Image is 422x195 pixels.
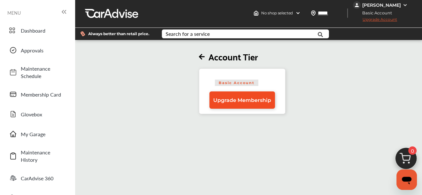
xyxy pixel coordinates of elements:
[80,31,85,36] img: dollor_label_vector.a70140d1.svg
[215,80,258,86] span: Basic Account
[21,47,66,54] span: Approvals
[6,145,69,167] a: Maintenance History
[347,8,348,18] img: header-divider.bc55588e.svg
[166,31,210,36] div: Search for a service
[254,11,259,16] img: header-home-logo.8d720a4f.svg
[21,149,66,163] span: Maintenance History
[21,91,66,98] span: Membership Card
[21,130,66,138] span: My Garage
[6,22,69,39] a: Dashboard
[396,169,417,190] iframe: Button to launch messaging window
[311,11,316,16] img: location_vector.a44bc228.svg
[353,17,397,25] span: Upgrade Account
[6,42,69,59] a: Approvals
[261,11,293,16] span: No shop selected
[6,126,69,142] a: My Garage
[213,97,271,103] span: Upgrade Membership
[209,91,275,109] a: Upgrade Membership
[21,175,66,182] span: CarAdvise 360
[354,10,397,16] span: Basic Account
[6,86,69,103] a: Membership Card
[6,170,69,186] a: CarAdvise 360
[88,32,149,36] span: Always better than retail price.
[391,145,421,175] img: cart_icon.3d0951e8.svg
[6,62,69,83] a: Maintenance Schedule
[21,65,66,80] span: Maintenance Schedule
[6,106,69,122] a: Glovebox
[21,27,66,34] span: Dashboard
[7,10,21,15] span: MENU
[353,1,361,9] img: jVpblrzwTbfkPYzPPzSLxeg0AAAAASUVORK5CYII=
[295,11,301,16] img: header-down-arrow.9dd2ce7d.svg
[21,111,66,118] span: Glovebox
[408,146,417,155] span: 0
[402,3,408,8] img: WGsFRI8htEPBVLJbROoPRyZpYNWhNONpIPPETTm6eUC0GeLEiAAAAAElFTkSuQmCC
[199,51,285,62] h2: Account Tier
[362,2,401,8] div: [PERSON_NAME]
